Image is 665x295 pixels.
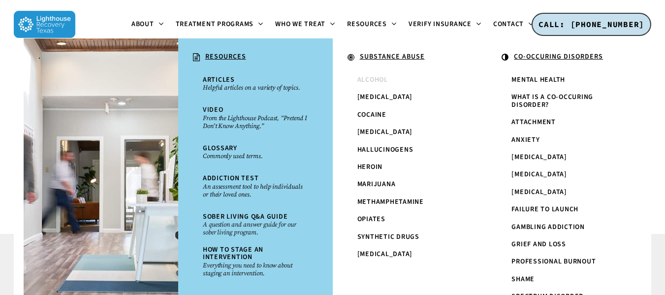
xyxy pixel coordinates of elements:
a: Hallucinogens [352,141,468,159]
a: [MEDICAL_DATA] [352,246,468,263]
a: CALL: [PHONE_NUMBER] [532,13,651,36]
span: Treatment Programs [176,19,254,29]
a: Contact [487,21,539,29]
span: Mental Health [511,75,565,85]
span: Verify Insurance [409,19,472,29]
span: [MEDICAL_DATA] [357,92,413,102]
a: Opiates [352,211,468,228]
span: Articles [203,75,235,85]
span: Contact [493,19,524,29]
span: Grief and Loss [511,239,566,249]
span: What is a Co-Occuring Disorder? [511,92,593,109]
span: Cocaine [357,110,386,120]
span: [MEDICAL_DATA] [357,127,413,137]
span: About [131,19,154,29]
a: . [33,48,168,66]
a: Gambling Addiction [507,219,622,236]
a: Heroin [352,159,468,176]
a: Anxiety [507,131,622,149]
span: Methamphetamine [357,197,424,207]
span: How To Stage An Intervention [203,245,263,262]
a: RESOURCES [188,48,323,67]
a: ArticlesHelpful articles on a variety of topics. [198,71,313,97]
span: [MEDICAL_DATA] [511,187,567,197]
a: How To Stage An InterventionEverything you need to know about staging an intervention. [198,241,313,282]
a: Professional Burnout [507,253,622,270]
a: Treatment Programs [170,21,270,29]
a: Attachment [507,114,622,131]
u: CO-OCCURING DISORDERS [514,52,603,62]
span: Glossary [203,143,237,153]
span: Addiction Test [203,173,259,183]
span: Alcohol [357,75,388,85]
a: Who We Treat [269,21,341,29]
a: Addiction TestAn assessment tool to help individuals or their loved ones. [198,170,313,203]
a: Alcohol [352,71,468,89]
a: [MEDICAL_DATA] [352,89,468,106]
a: Methamphetamine [352,194,468,211]
span: Video [203,105,223,115]
a: Cocaine [352,106,468,124]
span: Professional Burnout [511,257,596,266]
a: Synthetic Drugs [352,229,468,246]
span: [MEDICAL_DATA] [511,152,567,162]
a: GlossaryCommonly used terms. [198,140,313,165]
span: Anxiety [511,135,539,145]
a: [MEDICAL_DATA] [352,124,468,141]
a: Resources [341,21,403,29]
span: Failure to Launch [511,204,578,214]
a: VideoFrom the Lighthouse Podcast, “Pretend I Don’t Know Anything.” [198,101,313,134]
a: Grief and Loss [507,236,622,253]
small: A question and answer guide for our sober living program. [203,221,308,236]
span: Who We Treat [275,19,325,29]
span: Attachment [511,117,556,127]
a: What is a Co-Occuring Disorder? [507,89,622,114]
a: Marijuana [352,176,468,193]
a: [MEDICAL_DATA] [507,166,622,183]
a: Mental Health [507,71,622,89]
span: Gambling Addiction [511,222,585,232]
span: Marijuana [357,179,396,189]
a: [MEDICAL_DATA] [507,149,622,166]
span: Sober Living Q&A Guide [203,212,288,222]
img: Lighthouse Recovery Texas [14,11,75,38]
small: Helpful articles on a variety of topics. [203,84,308,92]
a: SUBSTANCE ABUSE [343,48,477,67]
span: CALL: [PHONE_NUMBER] [538,19,644,29]
a: [MEDICAL_DATA] [507,184,622,201]
span: [MEDICAL_DATA] [511,169,567,179]
a: Failure to Launch [507,201,622,218]
u: SUBSTANCE ABUSE [360,52,425,62]
span: Synthetic Drugs [357,232,419,242]
u: RESOURCES [205,52,246,62]
span: Hallucinogens [357,145,413,155]
span: Opiates [357,214,385,224]
a: Verify Insurance [403,21,487,29]
small: Commonly used terms. [203,152,308,160]
span: Shame [511,274,535,284]
a: Sober Living Q&A GuideA question and answer guide for our sober living program. [198,208,313,241]
span: Heroin [357,162,383,172]
small: An assessment tool to help individuals or their loved ones. [203,183,308,198]
a: Shame [507,271,622,288]
a: CO-OCCURING DISORDERS [497,48,632,67]
span: [MEDICAL_DATA] [357,249,413,259]
a: About [126,21,170,29]
span: . [38,52,41,62]
small: From the Lighthouse Podcast, “Pretend I Don’t Know Anything.” [203,114,308,130]
small: Everything you need to know about staging an intervention. [203,262,308,277]
span: Resources [347,19,387,29]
